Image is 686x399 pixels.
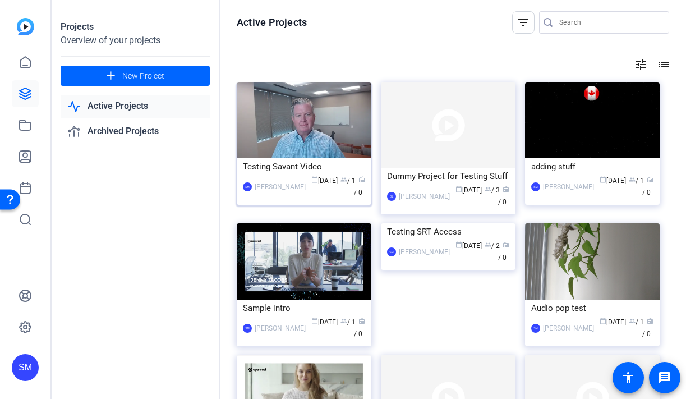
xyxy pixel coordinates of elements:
[531,324,540,333] div: SM
[399,191,450,202] div: [PERSON_NAME]
[656,58,669,71] mat-icon: list
[255,181,306,192] div: [PERSON_NAME]
[503,186,509,192] span: radio
[485,186,491,192] span: group
[531,158,653,175] div: adding stuff
[61,66,210,86] button: New Project
[17,18,34,35] img: blue-gradient.svg
[647,176,653,183] span: radio
[485,186,500,194] span: / 3
[658,371,671,384] mat-icon: message
[243,182,252,191] div: SM
[531,182,540,191] div: SM
[104,69,118,83] mat-icon: add
[387,223,509,240] div: Testing SRT Access
[642,177,653,196] span: / 0
[340,318,347,324] span: group
[340,318,356,326] span: / 1
[61,95,210,118] a: Active Projects
[485,242,500,250] span: / 2
[243,324,252,333] div: SM
[455,186,462,192] span: calendar_today
[498,186,509,206] span: / 0
[634,58,647,71] mat-icon: tune
[387,168,509,185] div: Dummy Project for Testing Stuff
[503,241,509,248] span: radio
[600,318,606,324] span: calendar_today
[340,176,347,183] span: group
[455,242,482,250] span: [DATE]
[243,158,365,175] div: Testing Savant Video
[455,186,482,194] span: [DATE]
[543,181,594,192] div: [PERSON_NAME]
[311,177,338,185] span: [DATE]
[354,318,365,338] span: / 0
[485,241,491,248] span: group
[61,34,210,47] div: Overview of your projects
[455,241,462,248] span: calendar_today
[531,300,653,317] div: Audio pop test
[311,318,338,326] span: [DATE]
[498,242,509,262] span: / 0
[237,16,307,29] h1: Active Projects
[61,120,210,143] a: Archived Projects
[358,318,365,324] span: radio
[354,177,365,196] span: / 0
[559,16,660,29] input: Search
[399,246,450,258] div: [PERSON_NAME]
[387,192,396,201] div: DL
[122,70,164,82] span: New Project
[243,300,365,317] div: Sample intro
[600,177,626,185] span: [DATE]
[311,176,318,183] span: calendar_today
[629,318,636,324] span: group
[61,20,210,34] div: Projects
[517,16,530,29] mat-icon: filter_list
[358,176,365,183] span: radio
[340,177,356,185] span: / 1
[629,318,644,326] span: / 1
[647,318,653,324] span: radio
[600,318,626,326] span: [DATE]
[387,247,396,256] div: SM
[600,176,606,183] span: calendar_today
[621,371,635,384] mat-icon: accessibility
[642,318,653,338] span: / 0
[12,354,39,381] div: SM
[543,323,594,334] div: [PERSON_NAME]
[629,176,636,183] span: group
[629,177,644,185] span: / 1
[255,323,306,334] div: [PERSON_NAME]
[311,318,318,324] span: calendar_today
